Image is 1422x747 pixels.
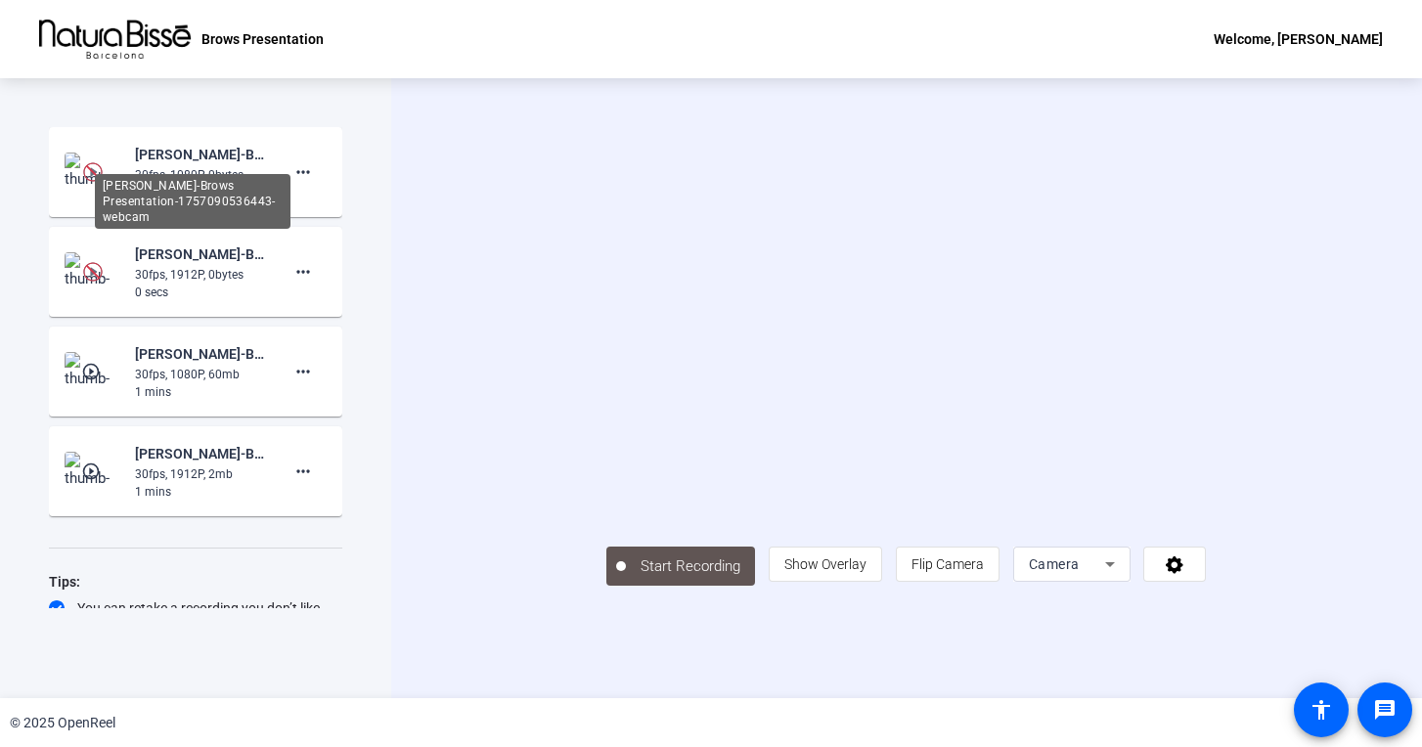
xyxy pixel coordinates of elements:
button: Start Recording [606,547,755,586]
img: thumb-nail [65,452,122,491]
span: Camera [1029,556,1080,572]
mat-icon: accessibility [1310,698,1333,722]
span: Show Overlay [784,556,867,572]
div: 30fps, 1912P, 2mb [135,465,266,483]
span: Start Recording [626,555,755,578]
mat-icon: play_circle_outline [81,362,105,381]
div: [PERSON_NAME]-Brows Presentation-1757090536443-screen [135,242,266,266]
div: You can retake a recording you don’t like [49,598,342,618]
div: [PERSON_NAME]-Brows Presentation-1757090536443-webcam [95,174,290,229]
button: Flip Camera [896,547,1000,582]
img: Preview is unavailable [83,262,103,282]
div: 1 mins [135,483,266,501]
img: Preview is unavailable [83,162,103,182]
div: [PERSON_NAME]-Brows Presentation-1757090396380-webcam [135,342,266,366]
img: thumb-nail [65,252,122,291]
div: Welcome, [PERSON_NAME] [1214,27,1383,51]
div: [PERSON_NAME]-Brows Presentation-1757090536443-webcam [135,143,266,166]
div: © 2025 OpenReel [10,713,115,733]
div: Tips: [49,570,342,593]
button: Show Overlay [769,547,882,582]
mat-icon: more_horiz [291,260,315,284]
img: thumb-nail [65,352,122,391]
span: Flip Camera [911,556,984,572]
p: Brows Presentation [201,27,324,51]
mat-icon: more_horiz [291,160,315,184]
div: 30fps, 1080P, 60mb [135,366,266,383]
div: [PERSON_NAME]-Brows Presentation-1757090396379-screen [135,442,266,465]
div: 30fps, 1912P, 0bytes [135,266,266,284]
img: OpenReel logo [39,20,192,59]
div: 1 mins [135,383,266,401]
mat-icon: play_circle_outline [81,461,105,481]
mat-icon: more_horiz [291,460,315,483]
mat-icon: more_horiz [291,360,315,383]
div: 0 secs [135,284,266,301]
mat-icon: message [1373,698,1397,722]
img: thumb-nail [65,153,122,192]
